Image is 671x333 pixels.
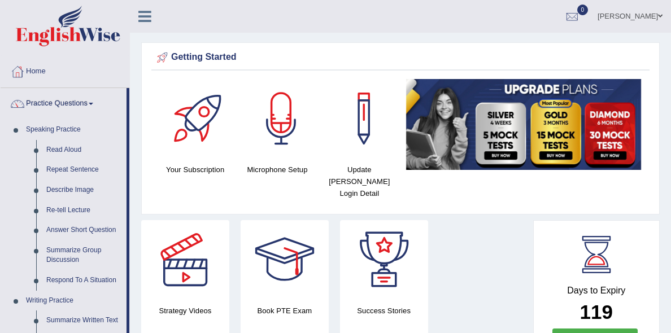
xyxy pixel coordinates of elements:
a: Repeat Sentence [41,160,127,180]
a: Describe Image [41,180,127,200]
a: Practice Questions [1,88,127,116]
b: 119 [580,301,613,323]
div: Getting Started [154,49,647,66]
span: 0 [577,5,589,15]
h4: Days to Expiry [546,286,647,296]
a: Respond To A Situation [41,270,127,291]
img: small5.jpg [406,79,641,170]
a: Summarize Written Text [41,310,127,331]
a: Summarize Group Discussion [41,240,127,270]
h4: Update [PERSON_NAME] Login Detail [324,164,395,199]
a: Home [1,56,129,84]
a: Answer Short Question [41,220,127,240]
a: Writing Practice [21,291,127,311]
a: Speaking Practice [21,120,127,140]
h4: Book PTE Exam [241,305,329,317]
h4: Success Stories [340,305,428,317]
a: Read Aloud [41,140,127,160]
h4: Microphone Setup [242,164,312,176]
h4: Strategy Videos [141,305,229,317]
a: Re-tell Lecture [41,200,127,221]
h4: Your Subscription [160,164,230,176]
